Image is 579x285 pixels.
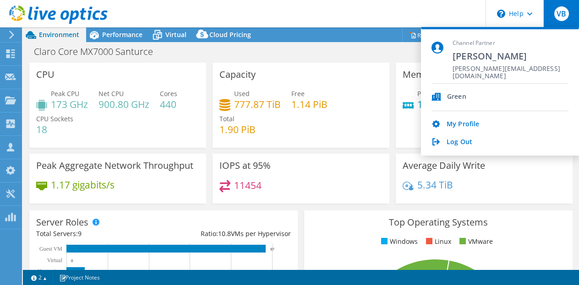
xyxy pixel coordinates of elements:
span: Virtual [165,30,186,39]
h4: 5.34 TiB [417,180,453,190]
text: 9 [89,269,92,274]
div: Ratio: VMs per Hypervisor [164,229,291,239]
span: Peak Memory Usage [417,89,479,98]
span: Peak CPU [51,89,79,98]
span: Performance [102,30,142,39]
text: 0 [71,258,73,263]
h4: 900.80 GHz [98,99,149,109]
li: Linux [424,237,451,247]
h3: Server Roles [36,217,88,227]
span: VB [554,6,569,21]
a: Log Out [447,138,472,147]
svg: \n [497,10,505,18]
span: Channel Partner [453,39,568,47]
span: Cores [160,89,177,98]
span: Environment [39,30,79,39]
text: Guest VM [39,246,62,252]
h3: IOPS at 95% [219,161,271,171]
h4: 1.14 PiB [291,99,328,109]
h4: 173 GHz [51,99,88,109]
span: Total [219,114,235,123]
li: VMware [457,237,493,247]
a: Project Notes [53,272,106,283]
h4: 1.90 PiB [219,124,256,134]
h4: 1.17 gigabits/s [51,180,115,190]
h4: 11454 [234,180,262,190]
h4: 777.87 TiB [234,99,281,109]
h4: 440 [160,99,177,109]
span: 10.8 [218,229,231,238]
span: [PERSON_NAME][EMAIL_ADDRESS][DOMAIN_NAME] [453,65,568,74]
span: Net CPU [98,89,124,98]
div: Total Servers: [36,229,164,239]
h1: Claro Core MX7000 Santurce [30,47,167,57]
span: 9 [78,229,82,238]
h3: CPU [36,70,55,80]
h3: Peak Aggregate Network Throughput [36,161,193,171]
a: My Profile [447,120,479,129]
span: [PERSON_NAME] [453,50,568,62]
li: Windows [379,237,418,247]
div: Green [447,93,466,102]
span: Used [234,89,250,98]
h3: Top Operating Systems [311,217,566,227]
span: Cloud Pricing [209,30,251,39]
span: Free [291,89,305,98]
a: Reports [402,28,446,42]
span: CPU Sockets [36,114,73,123]
h3: Memory [403,70,438,80]
h4: 18 [36,124,73,134]
a: 2 [25,272,53,283]
text: Hypervisor [38,268,62,274]
h4: 1.89 TiB [417,99,479,109]
text: Virtual [47,257,63,263]
h3: Average Daily Write [403,161,485,171]
h3: Capacity [219,70,256,80]
text: 97 [270,247,275,252]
